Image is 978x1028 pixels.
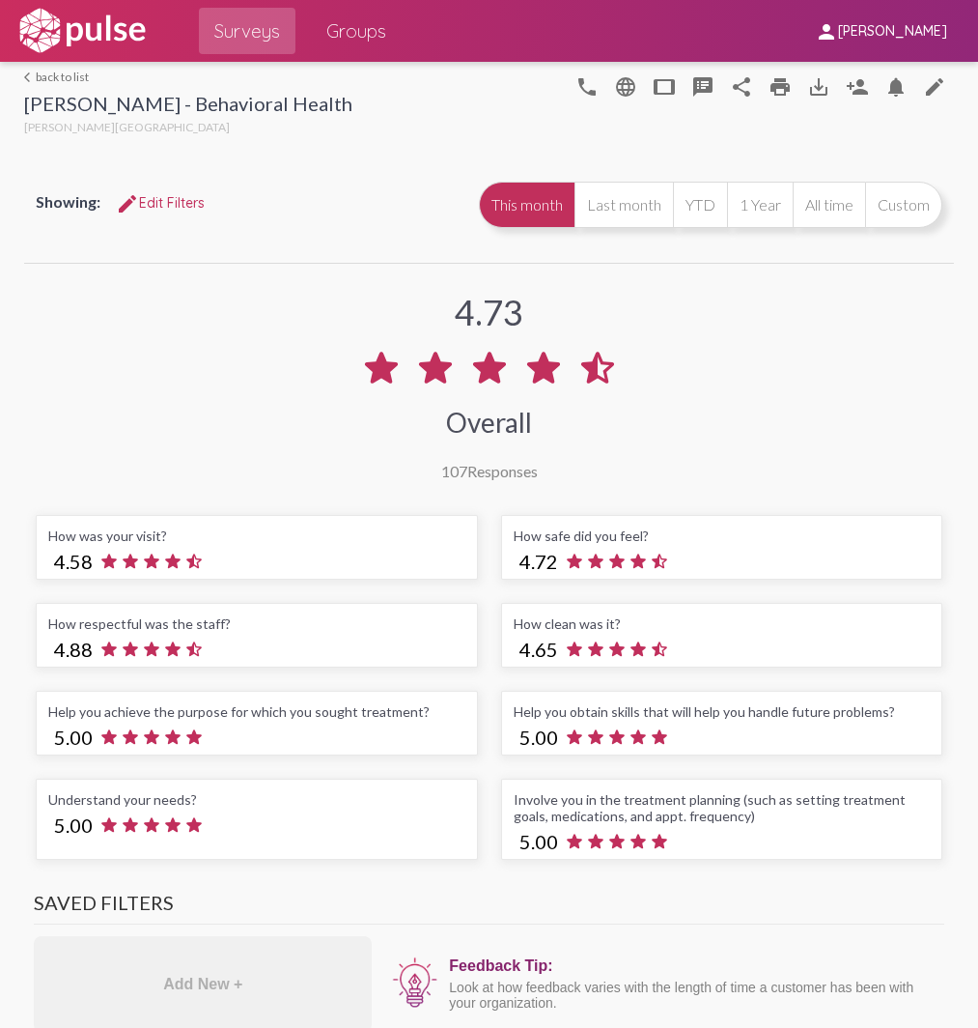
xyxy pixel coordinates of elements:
[48,528,464,544] div: How was your visit?
[446,406,532,439] div: Overall
[519,830,558,853] span: 5.00
[48,703,464,720] div: Help you achieve the purpose for which you sought treatment?
[514,703,930,720] div: Help you obtain skills that will help you handle future problems?
[24,92,352,120] div: [PERSON_NAME] - Behavioral Health
[915,67,954,105] a: edit
[722,67,761,105] button: Share
[846,75,869,99] mat-icon: Person
[449,980,934,1011] div: Look at how feedback varies with the length of time a customer has been with your organization.
[514,615,930,632] div: How clean was it?
[199,8,295,54] a: Surveys
[673,182,727,228] button: YTD
[514,791,930,824] div: Involve you in the treatment planning (such as setting treatment goals, medications, and appt. fr...
[691,75,714,99] mat-icon: speaker_notes
[15,7,149,55] img: white-logo.svg
[311,8,402,54] a: Groups
[799,13,963,48] button: [PERSON_NAME]
[24,70,352,84] a: back to list
[884,75,908,99] mat-icon: Bell
[48,615,464,632] div: How respectful was the staff?
[807,75,830,99] mat-icon: Download
[761,67,799,105] a: print
[24,120,230,134] span: [PERSON_NAME][GEOGRAPHIC_DATA]
[116,194,205,212] span: Edit Filters
[449,957,934,975] div: Feedback Tip:
[479,182,574,228] button: This month
[519,726,558,749] span: 5.00
[865,182,942,228] button: Custom
[455,291,523,333] div: 4.73
[24,71,36,83] mat-icon: arrow_back_ios
[214,14,280,48] span: Surveys
[799,67,838,105] button: Download
[519,550,558,573] span: 4.72
[877,67,915,105] button: Bell
[48,791,464,808] div: Understand your needs?
[54,550,93,573] span: 4.58
[34,891,943,925] h3: Saved Filters
[727,182,793,228] button: 1 Year
[36,192,100,211] span: Showing:
[116,192,139,215] mat-icon: Edit Filters
[568,67,606,105] button: language
[514,528,930,544] div: How safe did you feel?
[606,67,645,105] button: language
[100,186,220,220] button: Edit FiltersEdit Filters
[645,67,684,105] button: tablet
[730,75,753,99] mat-icon: Share
[326,14,386,48] span: Groups
[838,23,947,41] span: [PERSON_NAME]
[54,638,93,661] span: 4.88
[793,182,865,228] button: All time
[838,67,877,105] button: Person
[768,75,792,99] mat-icon: print
[614,75,637,99] mat-icon: language
[441,462,467,480] span: 107
[815,20,838,43] mat-icon: person
[391,956,439,1010] img: icon12.png
[684,67,722,105] button: speaker_notes
[653,75,676,99] mat-icon: tablet
[923,75,946,99] mat-icon: edit
[574,182,673,228] button: Last month
[575,75,599,99] mat-icon: language
[54,814,93,837] span: 5.00
[54,726,93,749] span: 5.00
[519,638,558,661] span: 4.65
[441,462,538,480] div: Responses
